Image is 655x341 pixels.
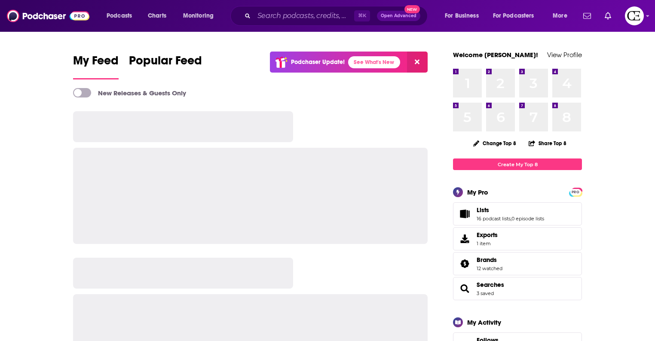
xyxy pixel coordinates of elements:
button: Open AdvancedNew [377,11,420,21]
a: See What's New [348,56,400,68]
span: New [404,5,420,13]
button: open menu [101,9,143,23]
span: Open Advanced [381,14,416,18]
span: Podcasts [107,10,132,22]
span: 1 item [477,241,498,247]
a: My Feed [73,53,119,79]
span: Lists [453,202,582,225]
a: Lists [477,206,544,214]
a: Popular Feed [129,53,202,79]
span: Popular Feed [129,53,202,73]
a: Searches [477,281,504,289]
button: open menu [487,9,547,23]
span: Charts [148,10,166,22]
span: Exports [456,233,473,245]
span: For Podcasters [493,10,534,22]
span: Exports [477,231,498,239]
a: 0 episode lists [511,216,544,222]
a: Show notifications dropdown [580,9,594,23]
div: My Activity [467,318,501,326]
button: Show profile menu [625,6,644,25]
span: Lists [477,206,489,214]
span: ⌘ K [354,10,370,21]
a: Searches [456,283,473,295]
a: Show notifications dropdown [601,9,615,23]
div: My Pro [467,188,488,196]
span: Monitoring [183,10,214,22]
a: Exports [453,227,582,250]
span: Brands [453,252,582,275]
button: open menu [439,9,490,23]
a: View Profile [547,51,582,59]
p: Podchaser Update! [291,58,345,66]
a: 16 podcast lists [477,216,511,222]
button: Share Top 8 [528,135,567,152]
button: open menu [547,9,578,23]
span: More [553,10,567,22]
input: Search podcasts, credits, & more... [254,9,354,23]
a: Lists [456,208,473,220]
span: Logged in as cozyearthaudio [625,6,644,25]
a: 3 saved [477,290,494,296]
img: Podchaser - Follow, Share and Rate Podcasts [7,8,89,24]
button: Change Top 8 [468,138,521,149]
a: New Releases & Guests Only [73,88,186,97]
a: Create My Top 8 [453,158,582,170]
a: Brands [456,258,473,270]
a: 12 watched [477,265,502,271]
span: My Feed [73,53,119,73]
span: , [511,216,511,222]
span: Searches [453,277,582,300]
span: Brands [477,256,497,264]
span: For Business [445,10,479,22]
div: Search podcasts, credits, & more... [239,6,436,26]
span: PRO [570,189,581,195]
img: User Profile [625,6,644,25]
a: Charts [142,9,171,23]
a: Brands [477,256,502,264]
a: PRO [570,189,581,195]
a: Welcome [PERSON_NAME]! [453,51,538,59]
button: open menu [177,9,225,23]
